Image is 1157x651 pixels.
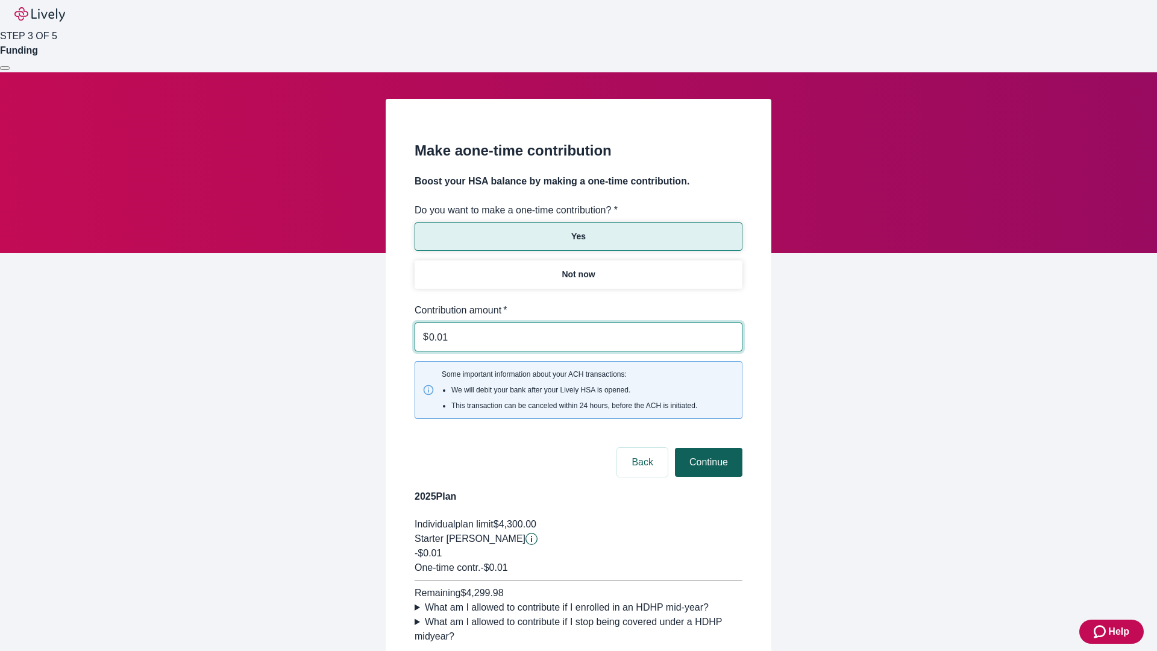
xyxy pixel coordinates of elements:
span: Remaining [415,588,460,598]
button: Yes [415,222,742,251]
button: Continue [675,448,742,477]
span: Help [1108,624,1129,639]
summary: What am I allowed to contribute if I stop being covered under a HDHP midyear? [415,615,742,644]
button: Lively will contribute $0.01 to establish your account [525,533,538,545]
button: Zendesk support iconHelp [1079,620,1144,644]
input: $0.00 [429,325,742,349]
svg: Zendesk support icon [1094,624,1108,639]
span: Individual plan limit [415,519,494,529]
label: Contribution amount [415,303,507,318]
span: -$0.01 [415,548,442,558]
button: Not now [415,260,742,289]
svg: Starter penny details [525,533,538,545]
span: $4,299.98 [460,588,503,598]
summary: What am I allowed to contribute if I enrolled in an HDHP mid-year? [415,600,742,615]
h2: Make a one-time contribution [415,140,742,162]
button: Back [617,448,668,477]
p: Yes [571,230,586,243]
h4: 2025 Plan [415,489,742,504]
span: Some important information about your ACH transactions: [442,369,697,411]
img: Lively [14,7,65,22]
span: $4,300.00 [494,519,536,529]
span: Starter [PERSON_NAME] [415,533,525,544]
p: $ [423,330,428,344]
p: Not now [562,268,595,281]
li: This transaction can be canceled within 24 hours, before the ACH is initiated. [451,400,697,411]
li: We will debit your bank after your Lively HSA is opened. [451,385,697,395]
span: One-time contr. [415,562,480,573]
span: - $0.01 [480,562,507,573]
label: Do you want to make a one-time contribution? * [415,203,618,218]
h4: Boost your HSA balance by making a one-time contribution. [415,174,742,189]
